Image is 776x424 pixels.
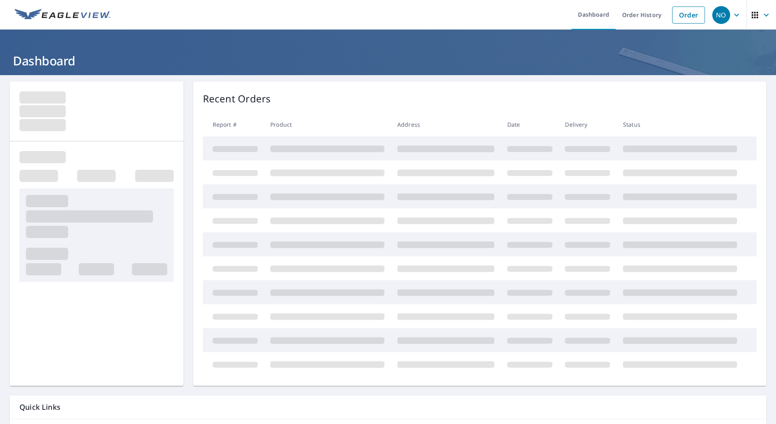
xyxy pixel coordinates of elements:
p: Recent Orders [203,91,271,106]
th: Address [391,112,501,136]
th: Report # [203,112,264,136]
th: Product [264,112,391,136]
th: Delivery [558,112,616,136]
a: Order [672,6,705,24]
p: Quick Links [19,402,757,412]
th: Date [501,112,559,136]
th: Status [616,112,744,136]
div: NO [712,6,730,24]
h1: Dashboard [10,52,766,69]
img: EV Logo [15,9,110,21]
